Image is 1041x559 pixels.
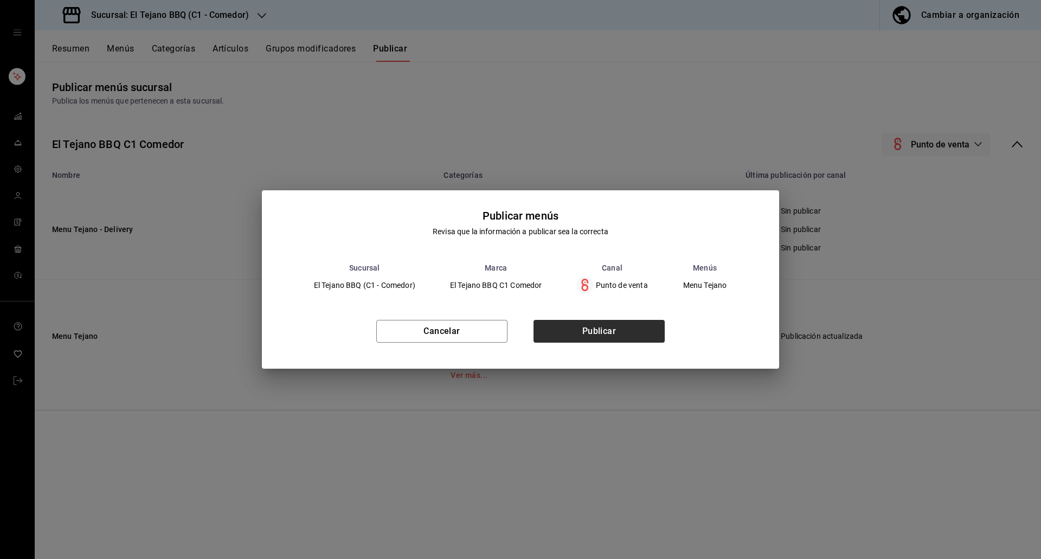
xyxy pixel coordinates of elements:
button: Publicar [534,320,665,343]
span: Menu Tejano [683,281,727,289]
th: Canal [559,264,665,272]
div: Punto de venta [576,277,647,294]
th: Marca [433,264,560,272]
th: Menús [665,264,745,272]
th: Sucursal [297,264,433,272]
td: El Tejano BBQ (C1 - Comedor) [297,272,433,298]
button: Cancelar [376,320,507,343]
div: Revisa que la información a publicar sea la correcta [433,226,608,237]
td: El Tejano BBQ C1 Comedor [433,272,560,298]
div: Publicar menús [483,208,558,224]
